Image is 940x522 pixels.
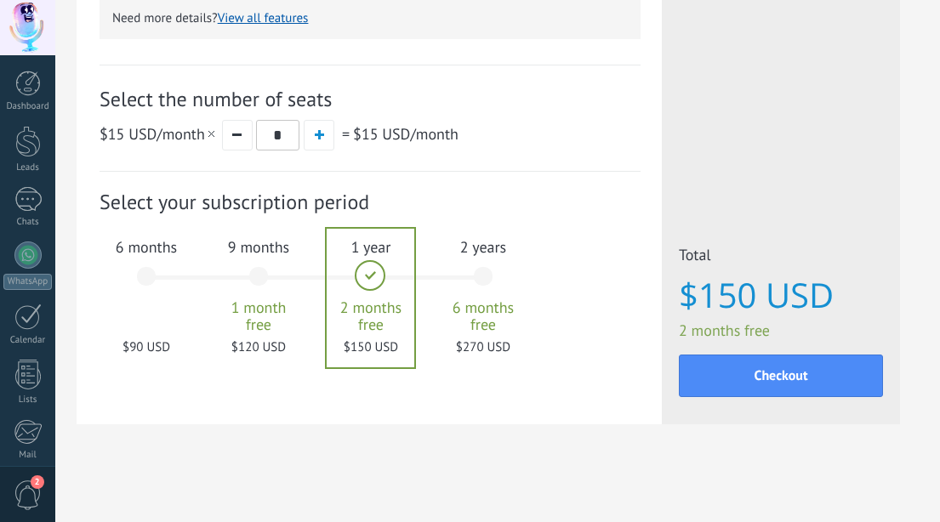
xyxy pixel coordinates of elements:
span: $270 USD [437,339,529,355]
p: Need more details? [112,10,628,26]
span: $90 USD [100,339,192,355]
span: Select the number of seats [100,86,641,112]
span: 9 months [213,237,305,257]
span: Checkout [754,370,807,382]
span: 1 year [325,237,417,257]
div: Mail [3,450,53,461]
div: Chats [3,217,53,228]
span: $150 USD [325,339,417,355]
span: 2 [31,475,44,489]
span: $15 USD [353,124,410,144]
span: $150 USD [679,276,883,314]
span: = [342,124,350,144]
div: Lists [3,394,53,406]
span: 2 months free [679,321,883,340]
div: WhatsApp [3,274,52,290]
div: Dashboard [3,101,53,112]
span: Select your subscription period [100,189,641,215]
span: 2 years [437,237,529,257]
button: Checkout [679,355,883,397]
button: View all features [218,10,309,26]
span: $15 USD [100,124,157,144]
span: Total [679,245,883,270]
span: /month [353,124,459,144]
span: /month [100,124,218,144]
div: Calendar [3,335,53,346]
span: 6 months free [437,299,529,333]
div: Leads [3,162,53,173]
span: 2 months free [325,299,417,333]
span: 6 months [100,237,192,257]
span: $120 USD [213,339,305,355]
span: 1 month free [213,299,305,333]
